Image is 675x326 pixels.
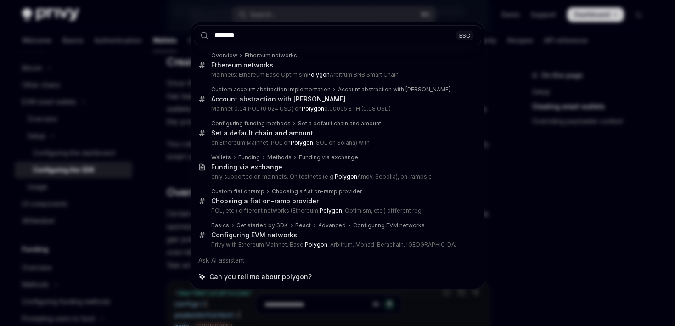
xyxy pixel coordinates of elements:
[302,105,324,112] b: Polygon
[307,71,330,78] b: Polygon
[291,139,313,146] b: Polygon
[211,231,297,239] div: Configuring EVM networks
[295,222,311,229] div: React
[456,30,473,40] div: ESC
[211,197,319,205] div: Choosing a fiat on-ramp provider
[353,222,425,229] div: Configuring EVM networks
[238,154,260,161] div: Funding
[338,86,450,93] div: Account abstraction with [PERSON_NAME]
[211,241,462,248] p: Privy with Ethereum Mainnet, Base, , Arbitrum, Monad, Berachain, [GEOGRAPHIC_DATA],
[211,129,313,137] div: Set a default chain and amount
[267,154,292,161] div: Methods
[211,154,231,161] div: Wallets
[211,52,237,59] div: Overview
[320,207,342,214] b: Polygon
[209,272,312,281] span: Can you tell me about polygon?
[236,222,288,229] div: Get started by SDK
[194,252,481,269] div: Ask AI assistant
[211,95,346,103] div: Account abstraction with [PERSON_NAME]
[211,105,462,112] p: Mainnet 0.04 POL (0.024 USD) on 0.00005 ETH (0.08 USD)
[211,86,331,93] div: Custom account abstraction implementation
[211,222,229,229] div: Basics
[211,71,462,79] p: Mainnets: Ethereum Base Optimism Arbitrum BNB Smart Chain
[318,222,346,229] div: Advanced
[245,52,297,59] div: Ethereum networks
[211,207,462,214] p: POL, etc.) different networks (Ethereum, , Optimism, etc.) different regi
[211,139,462,146] p: on Ethereum Mainnet, POL on , SOL on Solana) with
[299,154,358,161] div: Funding via exchange
[211,163,282,171] div: Funding via exchange
[335,173,357,180] b: Polygon
[211,188,264,195] div: Custom fiat onramp
[305,241,327,248] b: Polygon
[211,120,291,127] div: Configuring funding methods
[211,173,462,180] p: only supported on mainnets. On testnets (e.g. Amoy, Sepolia), on-ramps c
[298,120,381,127] div: Set a default chain and amount
[272,188,362,195] div: Choosing a fiat on-ramp provider
[211,61,273,69] div: Ethereum networks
